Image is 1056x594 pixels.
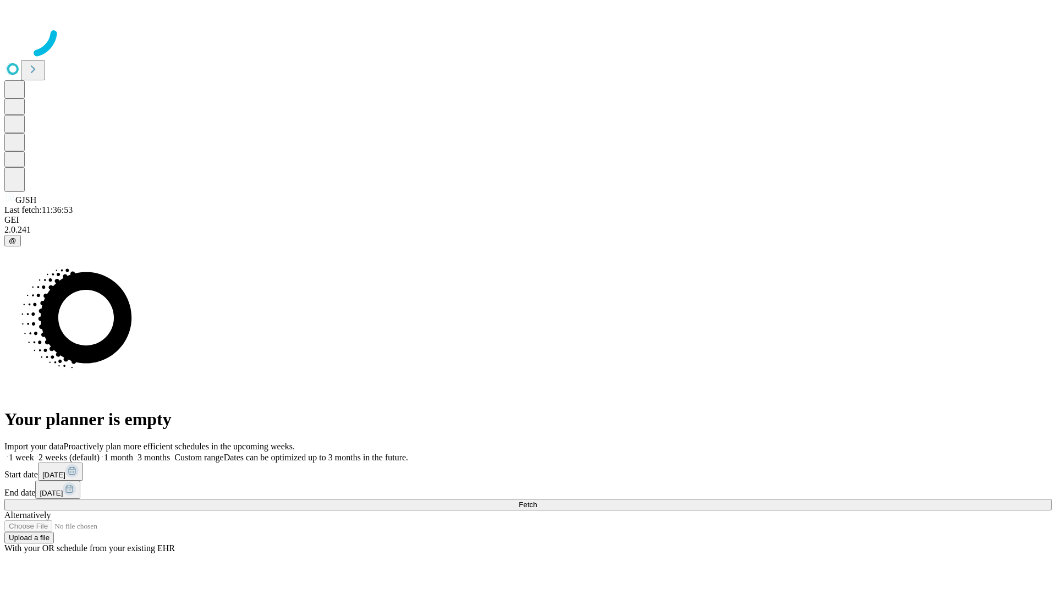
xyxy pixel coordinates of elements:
[4,442,64,451] span: Import your data
[4,235,21,246] button: @
[137,453,170,462] span: 3 months
[4,510,51,520] span: Alternatively
[4,543,175,553] span: With your OR schedule from your existing EHR
[9,453,34,462] span: 1 week
[15,195,36,205] span: GJSH
[40,489,63,497] span: [DATE]
[4,532,54,543] button: Upload a file
[4,215,1052,225] div: GEI
[4,463,1052,481] div: Start date
[64,442,295,451] span: Proactively plan more efficient schedules in the upcoming weeks.
[9,237,16,245] span: @
[104,453,133,462] span: 1 month
[4,205,73,215] span: Last fetch: 11:36:53
[4,499,1052,510] button: Fetch
[38,463,83,481] button: [DATE]
[174,453,223,462] span: Custom range
[519,501,537,509] span: Fetch
[38,453,100,462] span: 2 weeks (default)
[224,453,408,462] span: Dates can be optimized up to 3 months in the future.
[4,225,1052,235] div: 2.0.241
[35,481,80,499] button: [DATE]
[4,409,1052,430] h1: Your planner is empty
[42,471,65,479] span: [DATE]
[4,481,1052,499] div: End date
